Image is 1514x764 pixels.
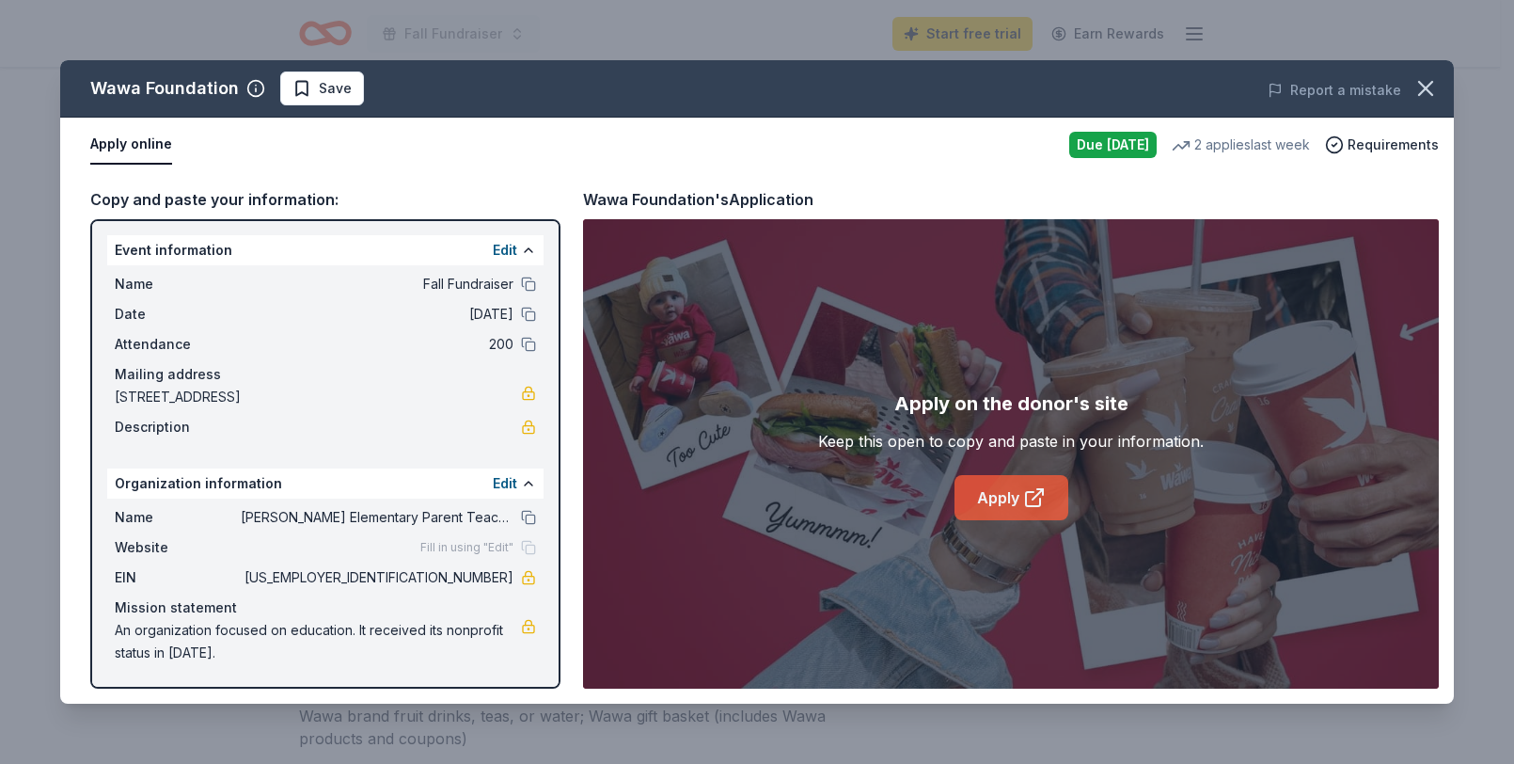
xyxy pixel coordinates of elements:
div: Wawa Foundation [90,73,239,103]
span: An organization focused on education. It received its nonprofit status in [DATE]. [115,619,521,664]
button: Report a mistake [1268,79,1401,102]
div: Event information [107,235,544,265]
button: Save [280,72,364,105]
span: Attendance [115,333,241,356]
div: Apply on the donor's site [894,389,1128,419]
div: Organization information [107,469,544,499]
div: Keep this open to copy and paste in your information. [818,430,1204,453]
span: Fall Fundraiser [241,273,513,295]
button: Apply online [90,125,172,165]
div: Wawa Foundation's Application [583,187,813,212]
div: Due [DATE] [1069,132,1157,158]
span: [US_EMPLOYER_IDENTIFICATION_NUMBER] [241,566,513,589]
span: Requirements [1348,134,1439,156]
div: Mission statement [115,597,536,619]
span: Website [115,536,241,559]
span: Save [319,77,352,100]
div: Copy and paste your information: [90,187,560,212]
span: Name [115,506,241,529]
span: EIN [115,566,241,589]
button: Edit [493,239,517,262]
button: Edit [493,472,517,495]
div: Mailing address [115,363,536,386]
a: Apply [954,475,1068,520]
span: [DATE] [241,303,513,326]
span: Name [115,273,241,295]
span: [PERSON_NAME] Elementary Parent Teacher Organization [241,506,513,529]
button: Requirements [1325,134,1439,156]
span: Date [115,303,241,326]
span: Description [115,416,241,438]
span: [STREET_ADDRESS] [115,386,521,408]
div: 2 applies last week [1172,134,1310,156]
span: 200 [241,333,513,356]
span: Fill in using "Edit" [420,540,513,555]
